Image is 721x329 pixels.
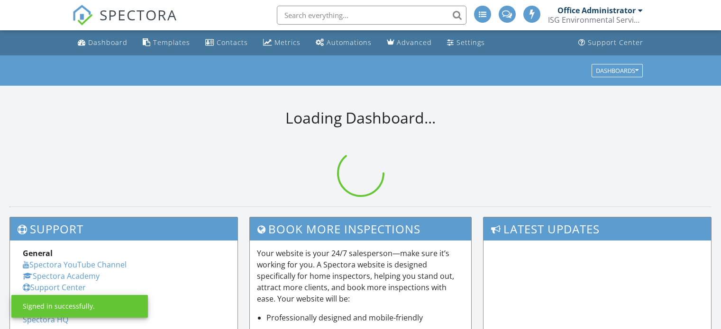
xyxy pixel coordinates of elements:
[397,38,432,47] div: Advanced
[259,34,304,52] a: Metrics
[88,38,128,47] div: Dashboard
[74,34,131,52] a: Dashboard
[139,34,194,52] a: Templates
[443,34,489,52] a: Settings
[596,67,639,74] div: Dashboards
[592,64,643,77] button: Dashboards
[257,248,465,304] p: Your website is your 24/7 salesperson—make sure it’s working for you. A Spectora website is desig...
[327,38,372,47] div: Automations
[250,217,472,240] h3: Book More Inspections
[266,312,465,323] li: Professionally designed and mobile-friendly
[277,6,466,25] input: Search everything...
[100,5,177,25] span: SPECTORA
[23,259,127,270] a: Spectora YouTube Channel
[575,34,647,52] a: Support Center
[153,38,190,47] div: Templates
[72,13,177,33] a: SPECTORA
[23,271,100,281] a: Spectora Academy
[274,38,301,47] div: Metrics
[588,38,643,47] div: Support Center
[23,282,86,293] a: Support Center
[23,248,53,258] strong: General
[548,15,643,25] div: ISG Environmental Services Inc
[23,302,95,311] div: Signed in successfully.
[72,5,93,26] img: The Best Home Inspection Software - Spectora
[23,314,68,325] a: Spectora HQ
[217,38,248,47] div: Contacts
[456,38,485,47] div: Settings
[484,217,711,240] h3: Latest Updates
[10,217,237,240] h3: Support
[201,34,252,52] a: Contacts
[383,34,436,52] a: Advanced
[557,6,636,15] div: Office Administrator
[312,34,375,52] a: Automations (Advanced)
